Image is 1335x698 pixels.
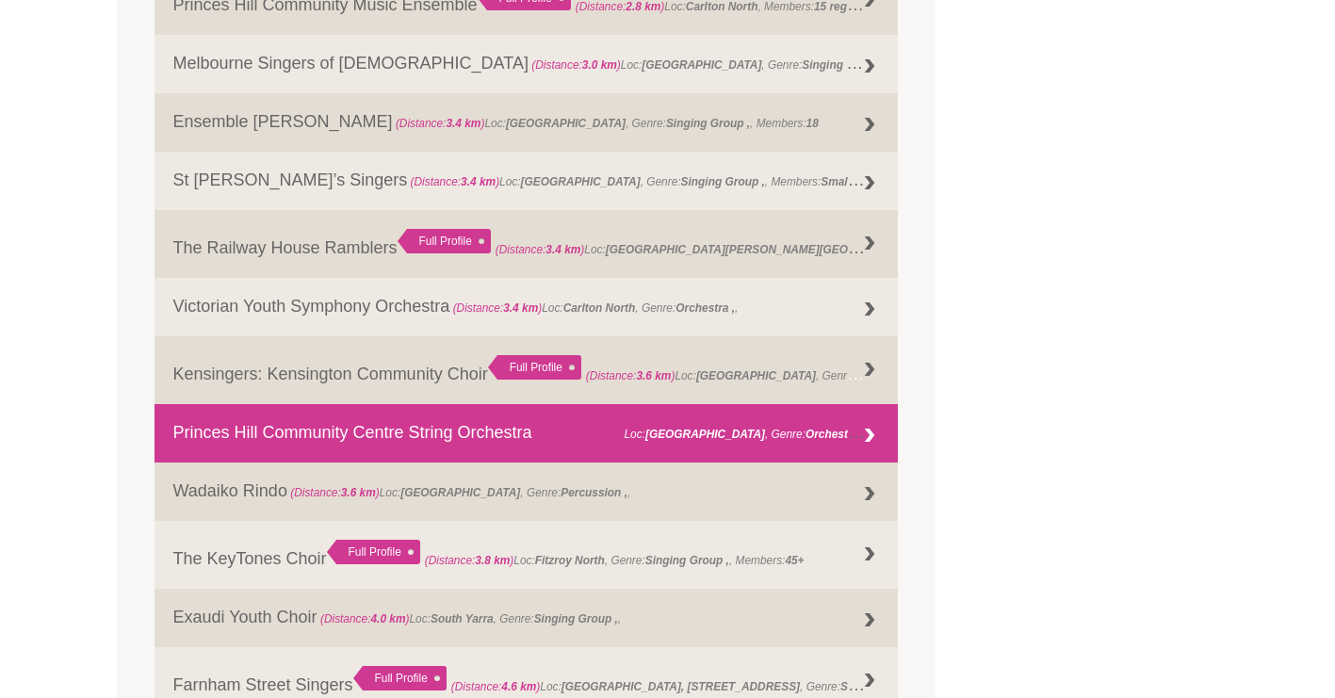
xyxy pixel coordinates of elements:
strong: Percussion , [561,486,627,499]
a: The Railway House Ramblers Full Profile (Distance:3.4 km)Loc:[GEOGRAPHIC_DATA][PERSON_NAME][GEOGR... [155,210,899,278]
strong: 3.6 km [341,486,376,499]
a: Princes Hill Community Centre String Orchestra (Distance:3.6 km)Loc:[GEOGRAPHIC_DATA], Genre:Orch... [155,404,899,463]
span: (Distance: ) [451,680,541,693]
span: (Distance: ) [535,428,625,441]
strong: 4.0 km [370,612,405,625]
span: Loc: , Genre: , Members: [529,54,961,73]
strong: 3.4 km [503,301,538,315]
span: (Distance: ) [411,175,500,188]
strong: 3.4 km [461,175,496,188]
strong: 3.8 km [475,554,510,567]
a: Melbourne Singers of [DEMOGRAPHIC_DATA] (Distance:3.0 km)Loc:[GEOGRAPHIC_DATA], Genre:Singing Gro... [155,35,899,93]
strong: Singing Group , [645,554,729,567]
strong: 3.0 km [582,58,617,72]
div: Full Profile [398,229,491,253]
strong: South Yarra [431,612,494,625]
strong: [GEOGRAPHIC_DATA] [521,175,641,188]
strong: Fitzroy North [535,554,605,567]
strong: Small Group [821,170,887,189]
span: (Distance: ) [531,58,621,72]
span: Loc: , Genre: , [586,365,944,383]
a: Ensemble [PERSON_NAME] (Distance:3.4 km)Loc:[GEOGRAPHIC_DATA], Genre:Singing Group ,, Members:18 [155,93,899,152]
span: (Distance: ) [396,117,485,130]
span: Loc: , Genre: , Members: [425,554,805,567]
strong: Orchestra , [806,423,865,442]
span: Loc: , Genre: , [449,301,738,315]
span: (Distance: ) [425,554,514,567]
strong: 45+ [785,554,804,567]
a: Victorian Youth Symphony Orchestra (Distance:3.4 km)Loc:Carlton North, Genre:Orchestra ,, [155,278,899,336]
strong: [GEOGRAPHIC_DATA] [645,428,765,441]
span: Loc: , Genre: , Members: [393,117,819,130]
strong: [GEOGRAPHIC_DATA] [696,369,816,382]
span: Loc: , Genre: , [451,675,928,694]
strong: Singing Group , [666,117,750,130]
span: (Distance: ) [453,301,543,315]
strong: [GEOGRAPHIC_DATA] [506,117,626,130]
strong: Singing Group , [802,54,886,73]
span: Loc: , Genre: , Members: [496,238,1139,257]
strong: [GEOGRAPHIC_DATA][PERSON_NAME][GEOGRAPHIC_DATA] [606,238,939,257]
a: The KeyTones Choir Full Profile (Distance:3.8 km)Loc:Fitzroy North, Genre:Singing Group ,, Member... [155,521,899,589]
strong: Singing Group , [681,175,765,188]
strong: Singing Group , [534,612,618,625]
strong: [GEOGRAPHIC_DATA] [642,58,761,72]
strong: 3.6 km [585,428,620,441]
strong: 4.6 km [501,680,536,693]
strong: 3.4 km [545,243,580,256]
strong: Singing Group , [840,675,924,694]
strong: [GEOGRAPHIC_DATA], [STREET_ADDRESS] [562,680,800,693]
strong: [GEOGRAPHIC_DATA] [400,486,520,499]
strong: Carlton North [563,301,636,315]
strong: Orchestra , [676,301,735,315]
span: Loc: , Genre: , [317,612,622,625]
strong: 3.6 km [636,369,671,382]
strong: 3.4 km [446,117,480,130]
span: (Distance: ) [290,486,380,499]
span: (Distance: ) [586,369,676,382]
span: (Distance: ) [320,612,410,625]
span: Loc: , Genre: , [287,486,630,499]
a: St [PERSON_NAME]’s Singers (Distance:3.4 km)Loc:[GEOGRAPHIC_DATA], Genre:Singing Group ,, Members... [155,152,899,210]
a: Kensingers: Kensington Community Choir Full Profile (Distance:3.6 km)Loc:[GEOGRAPHIC_DATA], Genre... [155,336,899,404]
a: Wadaiko Rindo (Distance:3.6 km)Loc:[GEOGRAPHIC_DATA], Genre:Percussion ,, [155,463,899,521]
div: Full Profile [353,666,447,690]
span: Loc: , Genre: , [532,423,868,442]
span: Loc: , Genre: , Members: [407,170,887,189]
div: Full Profile [488,355,581,380]
strong: 18 [806,117,819,130]
div: Full Profile [327,540,420,564]
a: Exaudi Youth Choir (Distance:4.0 km)Loc:South Yarra, Genre:Singing Group ,, [155,589,899,647]
span: (Distance: ) [496,243,585,256]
